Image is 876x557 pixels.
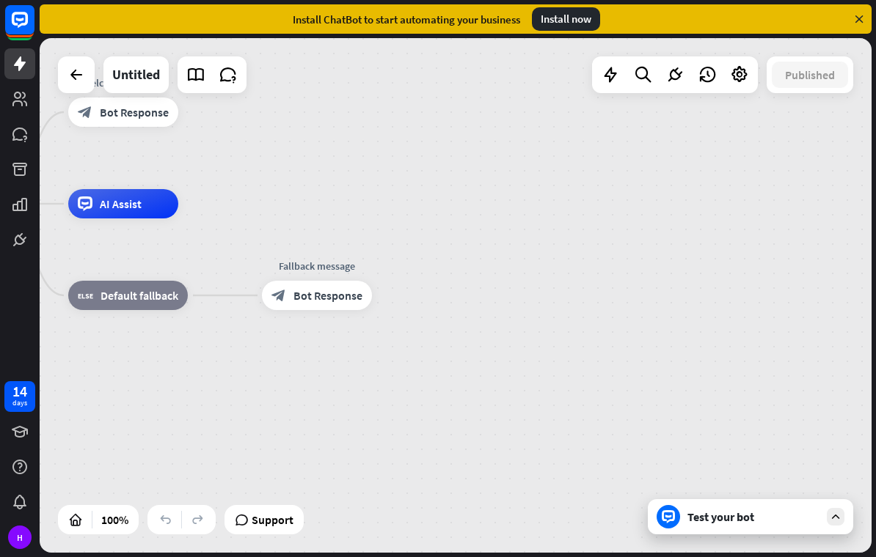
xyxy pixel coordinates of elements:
[100,196,142,211] span: AI Assist
[293,288,362,303] span: Bot Response
[12,6,56,50] button: Open LiveChat chat widget
[78,288,93,303] i: block_fallback
[687,509,820,524] div: Test your bot
[78,105,92,119] i: block_bot_response
[271,288,286,303] i: block_bot_response
[112,56,160,93] div: Untitled
[532,7,600,31] div: Install now
[252,508,293,531] span: Support
[100,105,169,119] span: Bot Response
[57,75,189,90] div: Welcome message
[101,288,178,303] span: Default fallback
[293,12,520,26] div: Install ChatBot to start automating your business
[251,259,383,273] div: Fallback message
[12,385,27,398] div: 14
[4,381,35,412] a: 14 days
[8,525,32,549] div: H
[97,508,133,531] div: 100%
[772,62,848,88] button: Published
[12,398,27,408] div: days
